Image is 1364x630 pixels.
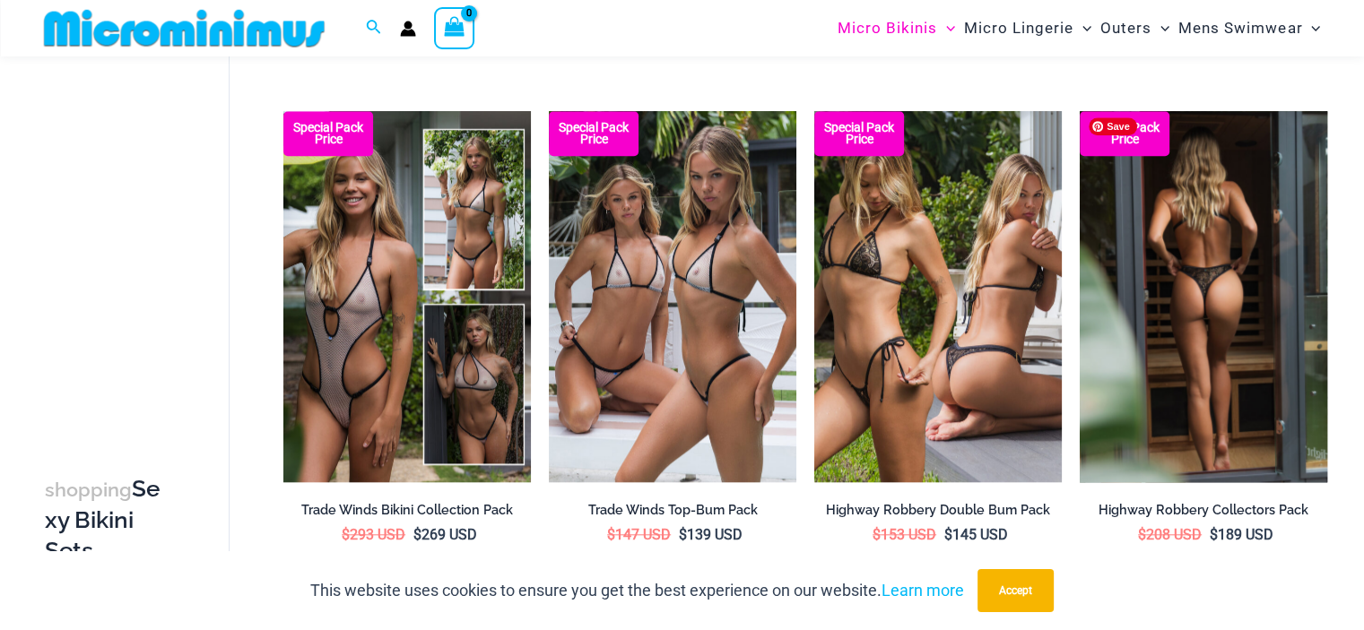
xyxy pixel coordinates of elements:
a: Highway Robbery Collectors Pack [1080,502,1327,525]
a: Trade Winds Top-Bum Pack [549,502,796,525]
a: Highway Robbery Double Bum Pack [814,502,1062,525]
span: $ [1210,526,1218,543]
span: $ [1138,526,1146,543]
h3: Sexy Bikini Sets [45,474,166,565]
a: OutersMenu ToggleMenu Toggle [1096,5,1174,51]
span: Menu Toggle [1302,5,1320,51]
iframe: TrustedSite Certified [45,60,206,419]
h2: Trade Winds Top-Bum Pack [549,502,796,519]
img: MM SHOP LOGO FLAT [37,8,332,48]
bdi: 145 USD [944,526,1008,543]
a: Trade Winds Bikini Collection Pack [283,502,531,525]
a: Collection Pack (1) Trade Winds IvoryInk 317 Top 469 Thong 11Trade Winds IvoryInk 317 Top 469 Tho... [283,111,531,482]
b: Special Pack Price [283,122,373,145]
span: $ [413,526,421,543]
a: Micro LingerieMenu ToggleMenu Toggle [960,5,1096,51]
span: Micro Lingerie [964,5,1073,51]
a: View Shopping Cart, empty [434,7,475,48]
button: Accept [977,569,1054,612]
bdi: 147 USD [607,526,671,543]
h2: Highway Robbery Collectors Pack [1080,502,1327,519]
span: Outers [1100,5,1151,51]
img: Top Bum Pack [814,111,1062,482]
bdi: 139 USD [679,526,743,543]
a: Top Bum Pack Highway Robbery Black Gold 305 Tri Top 456 Micro 05Highway Robbery Black Gold 305 Tr... [814,111,1062,482]
span: $ [679,526,687,543]
span: Micro Bikinis [838,5,937,51]
a: Mens SwimwearMenu ToggleMenu Toggle [1174,5,1325,51]
b: Special Pack Price [1080,122,1169,145]
a: Search icon link [366,17,382,39]
bdi: 189 USD [1210,526,1273,543]
span: $ [342,526,350,543]
span: Mens Swimwear [1178,5,1302,51]
nav: Site Navigation [830,3,1328,54]
span: Save [1089,117,1137,135]
img: Top Bum Pack (1) [549,111,796,482]
b: Special Pack Price [549,122,639,145]
h2: Highway Robbery Double Bum Pack [814,502,1062,519]
bdi: 269 USD [413,526,477,543]
img: Collection Pack (1) [283,111,531,482]
bdi: 208 USD [1138,526,1202,543]
b: Special Pack Price [814,122,904,145]
a: Collection Pack Highway Robbery Black Gold 823 One Piece Monokini 11Highway Robbery Black Gold 82... [1080,111,1327,482]
span: $ [607,526,615,543]
a: Micro BikinisMenu ToggleMenu Toggle [833,5,960,51]
a: Learn more [882,581,964,600]
p: This website uses cookies to ensure you get the best experience on our website. [310,577,964,604]
span: Menu Toggle [1151,5,1169,51]
span: Menu Toggle [937,5,955,51]
a: Top Bum Pack (1) Trade Winds IvoryInk 317 Top 453 Micro 03Trade Winds IvoryInk 317 Top 453 Micro 03 [549,111,796,482]
bdi: 153 USD [873,526,936,543]
span: shopping [45,479,132,501]
span: $ [873,526,881,543]
bdi: 293 USD [342,526,405,543]
h2: Trade Winds Bikini Collection Pack [283,502,531,519]
a: Account icon link [400,21,416,37]
span: $ [944,526,952,543]
img: Highway Robbery Black Gold 823 One Piece Monokini 11 [1080,111,1327,482]
span: Menu Toggle [1073,5,1091,51]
